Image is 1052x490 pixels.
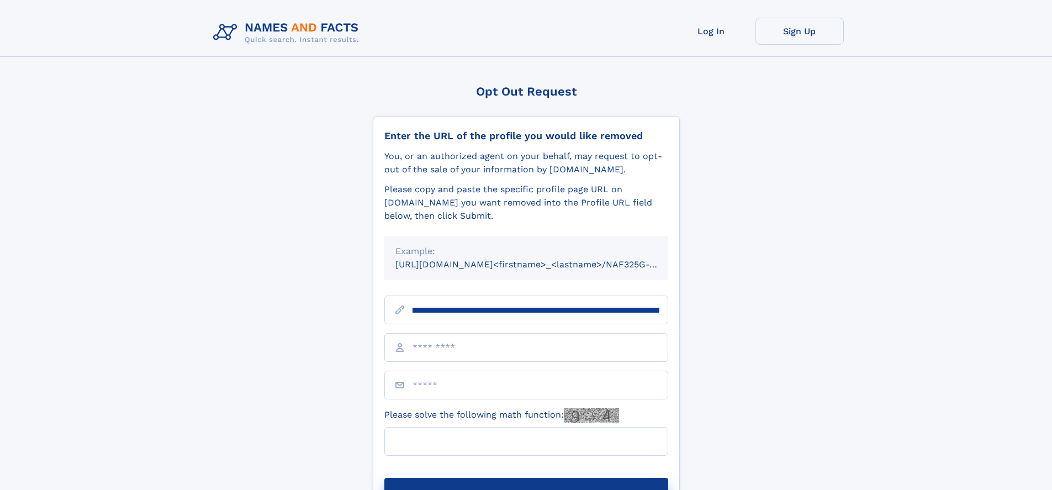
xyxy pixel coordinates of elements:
[384,130,668,142] div: Enter the URL of the profile you would like removed
[373,85,680,98] div: Opt Out Request
[384,150,668,176] div: You, or an authorized agent on your behalf, may request to opt-out of the sale of your informatio...
[384,183,668,223] div: Please copy and paste the specific profile page URL on [DOMAIN_NAME] you want removed into the Pr...
[209,18,368,48] img: Logo Names and Facts
[755,18,844,45] a: Sign Up
[667,18,755,45] a: Log In
[384,408,619,423] label: Please solve the following math function:
[395,245,657,258] div: Example:
[395,259,689,270] small: [URL][DOMAIN_NAME]<firstname>_<lastname>/NAF325G-xxxxxxxx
